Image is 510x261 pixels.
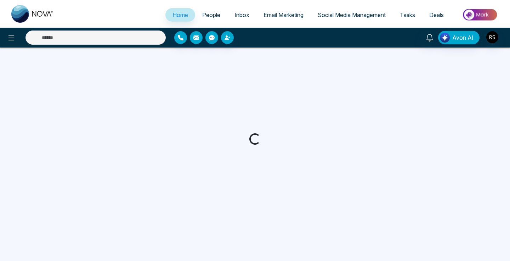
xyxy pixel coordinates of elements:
[165,8,195,22] a: Home
[452,33,474,42] span: Avon AI
[422,8,451,22] a: Deals
[318,11,386,18] span: Social Media Management
[227,8,256,22] a: Inbox
[486,31,498,43] img: User Avatar
[438,31,480,44] button: Avon AI
[429,11,444,18] span: Deals
[234,11,249,18] span: Inbox
[202,11,220,18] span: People
[195,8,227,22] a: People
[172,11,188,18] span: Home
[263,11,304,18] span: Email Marketing
[454,7,506,23] img: Market-place.gif
[11,5,54,23] img: Nova CRM Logo
[256,8,311,22] a: Email Marketing
[400,11,415,18] span: Tasks
[311,8,393,22] a: Social Media Management
[440,33,450,43] img: Lead Flow
[393,8,422,22] a: Tasks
